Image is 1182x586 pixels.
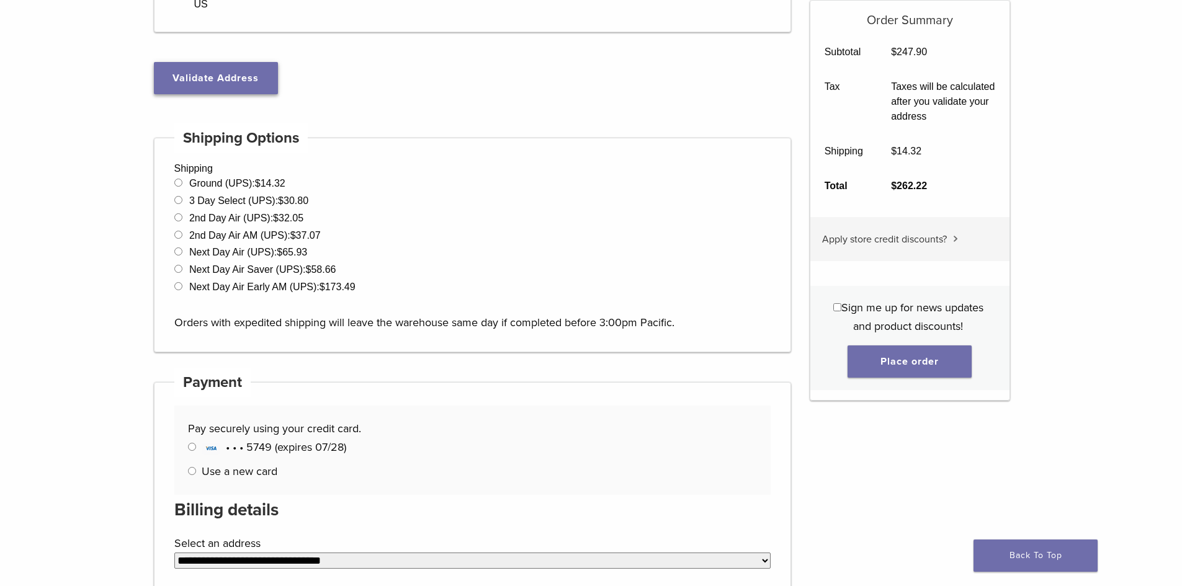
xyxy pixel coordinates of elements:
span: $ [273,213,279,223]
bdi: 58.66 [306,264,336,275]
label: Next Day Air Saver (UPS): [189,264,336,275]
th: Total [810,169,877,203]
span: $ [891,47,897,57]
a: Back To Top [974,539,1098,572]
label: Next Day Air Early AM (UPS): [189,282,356,292]
span: Sign me up for news updates and product discounts! [841,301,983,333]
th: Subtotal [810,35,877,69]
h4: Payment [174,368,251,397]
h3: Billing details [174,495,771,525]
span: Apply store credit discounts? [822,233,947,246]
label: 2nd Day Air AM (UPS): [189,230,321,241]
span: $ [278,195,284,206]
span: $ [891,180,897,191]
img: Visa [202,442,220,455]
label: Select an address [174,534,768,553]
bdi: 173.49 [320,282,356,292]
bdi: 30.80 [278,195,308,206]
label: 2nd Day Air (UPS): [189,213,303,223]
input: Sign me up for news updates and product discounts! [833,303,841,311]
img: caret.svg [953,236,958,242]
span: $ [255,178,261,189]
td: Taxes will be calculated after you validate your address [877,69,1010,134]
span: • • • 5749 (expires 07/28) [202,440,346,454]
button: Place order [848,345,972,378]
bdi: 14.32 [255,178,285,189]
bdi: 262.22 [891,180,927,191]
p: Pay securely using your credit card. [188,419,756,438]
bdi: 37.07 [290,230,321,241]
span: $ [306,264,311,275]
span: $ [290,230,296,241]
span: $ [891,146,897,156]
label: Ground (UPS): [189,178,285,189]
bdi: 65.93 [277,247,307,257]
h4: Shipping Options [174,123,308,153]
th: Tax [810,69,877,134]
h5: Order Summary [810,1,1010,28]
th: Shipping [810,134,877,169]
bdi: 247.90 [891,47,927,57]
span: $ [320,282,325,292]
label: 3 Day Select (UPS): [189,195,308,206]
bdi: 14.32 [891,146,921,156]
button: Validate Address [154,62,278,94]
label: Next Day Air (UPS): [189,247,307,257]
bdi: 32.05 [273,213,303,223]
p: Orders with expedited shipping will leave the warehouse same day if completed before 3:00pm Pacific. [174,295,771,332]
label: Use a new card [202,464,277,478]
div: Shipping [154,138,792,352]
span: $ [277,247,282,257]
